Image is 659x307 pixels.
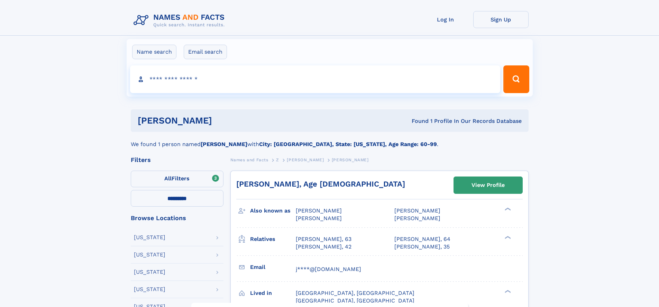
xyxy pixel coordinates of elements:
[201,141,247,147] b: [PERSON_NAME]
[138,116,312,125] h1: [PERSON_NAME]
[394,215,440,222] span: [PERSON_NAME]
[250,261,296,273] h3: Email
[134,269,165,275] div: [US_STATE]
[184,45,227,59] label: Email search
[132,45,176,59] label: Name search
[296,243,351,251] a: [PERSON_NAME], 42
[296,207,342,214] span: [PERSON_NAME]
[276,155,279,164] a: Z
[473,11,529,28] a: Sign Up
[394,235,450,243] a: [PERSON_NAME], 64
[131,157,223,163] div: Filters
[259,141,437,147] b: City: [GEOGRAPHIC_DATA], State: [US_STATE], Age Range: 60-99
[131,171,223,187] label: Filters
[164,175,172,182] span: All
[236,180,405,188] a: [PERSON_NAME], Age [DEMOGRAPHIC_DATA]
[418,11,473,28] a: Log In
[454,177,522,193] a: View Profile
[230,155,268,164] a: Names and Facts
[503,235,511,240] div: ❯
[250,205,296,217] h3: Also known as
[503,289,511,294] div: ❯
[250,287,296,299] h3: Lived in
[131,11,230,30] img: Logo Names and Facts
[131,132,529,148] div: We found 1 person named with .
[472,177,505,193] div: View Profile
[394,207,440,214] span: [PERSON_NAME]
[134,235,165,240] div: [US_STATE]
[276,157,279,162] span: Z
[287,155,324,164] a: [PERSON_NAME]
[287,157,324,162] span: [PERSON_NAME]
[394,243,450,251] a: [PERSON_NAME], 35
[134,252,165,258] div: [US_STATE]
[131,215,223,221] div: Browse Locations
[503,65,529,93] button: Search Button
[296,290,414,296] span: [GEOGRAPHIC_DATA], [GEOGRAPHIC_DATA]
[296,215,342,222] span: [PERSON_NAME]
[134,287,165,292] div: [US_STATE]
[250,233,296,245] h3: Relatives
[296,297,414,304] span: [GEOGRAPHIC_DATA], [GEOGRAPHIC_DATA]
[296,235,351,243] a: [PERSON_NAME], 63
[332,157,369,162] span: [PERSON_NAME]
[312,117,522,125] div: Found 1 Profile In Our Records Database
[130,65,501,93] input: search input
[503,207,511,211] div: ❯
